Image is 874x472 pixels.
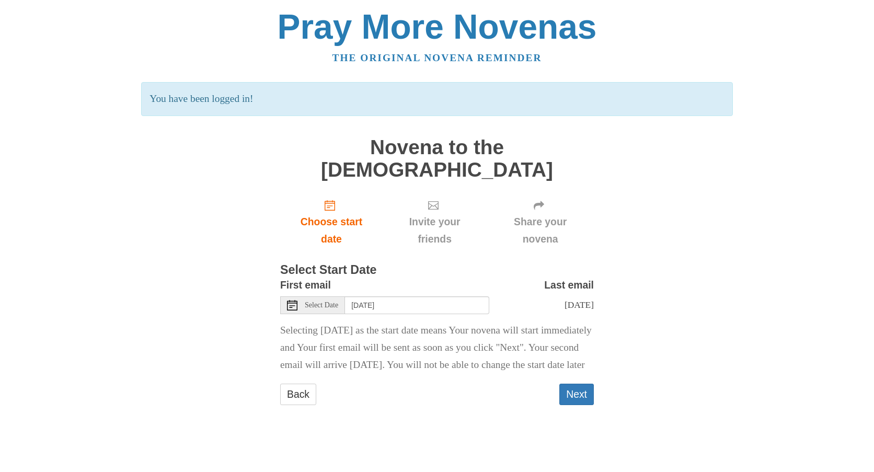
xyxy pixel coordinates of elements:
h1: Novena to the [DEMOGRAPHIC_DATA] [280,136,594,181]
a: Choose start date [280,191,383,254]
span: Share your novena [497,213,583,248]
p: You have been logged in! [141,82,732,116]
h3: Select Start Date [280,263,594,277]
div: Click "Next" to confirm your start date first. [383,191,487,254]
button: Next [559,384,594,405]
span: Select Date [305,302,338,309]
a: Pray More Novenas [278,7,597,46]
a: Back [280,384,316,405]
span: Invite your friends [393,213,476,248]
label: First email [280,277,331,294]
span: Choose start date [291,213,372,248]
input: Use the arrow keys to pick a date [345,296,489,314]
span: [DATE] [565,300,594,310]
p: Selecting [DATE] as the start date means Your novena will start immediately and Your first email ... [280,322,594,374]
div: Click "Next" to confirm your start date first. [487,191,594,254]
a: The original novena reminder [332,52,542,63]
label: Last email [544,277,594,294]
